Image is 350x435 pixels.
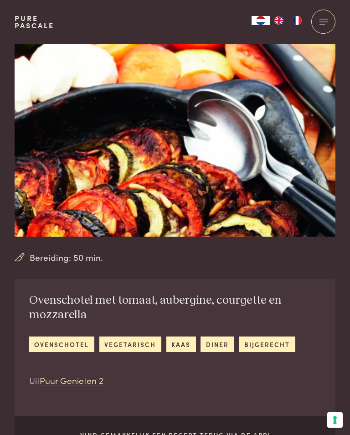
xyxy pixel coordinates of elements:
a: FR [288,16,306,25]
p: Uit [29,374,321,387]
div: Language [252,16,270,25]
button: Uw voorkeuren voor toestemming voor trackingtechnologieën [327,412,343,428]
aside: Language selected: Nederlands [252,16,306,25]
a: Puur Genieten 2 [40,374,103,386]
h2: Ovenschotel met tomaat, aubergine, courgette en mozzarella [29,293,321,322]
span: Bereiding: 50 min. [30,251,103,264]
a: vegetarisch [99,337,161,352]
ul: Language list [270,16,306,25]
a: kaas [166,337,196,352]
a: PurePascale [15,15,54,29]
img: Ovenschotel met tomaat, aubergine, courgette en mozzarella [15,44,335,237]
a: NL [252,16,270,25]
a: EN [270,16,288,25]
a: bijgerecht [239,337,295,352]
a: ovenschotel [29,337,94,352]
a: diner [201,337,234,352]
